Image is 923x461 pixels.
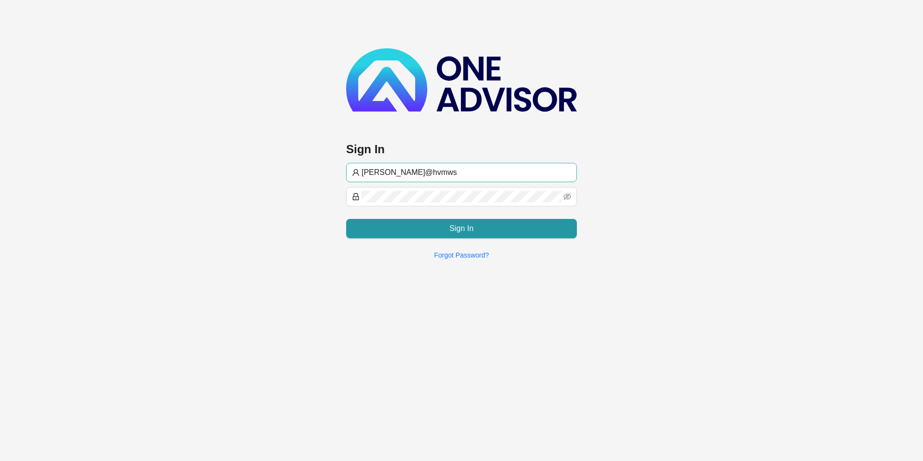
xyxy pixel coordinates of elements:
img: b89e593ecd872904241dc73b71df2e41-logo-dark.svg [346,48,577,112]
a: Forgot Password? [434,251,489,259]
button: Sign In [346,219,577,238]
span: Sign In [449,223,474,234]
span: user [352,169,360,176]
span: eye-invisible [563,193,571,201]
h3: Sign In [346,142,577,157]
input: Username [362,167,571,178]
span: lock [352,193,360,201]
